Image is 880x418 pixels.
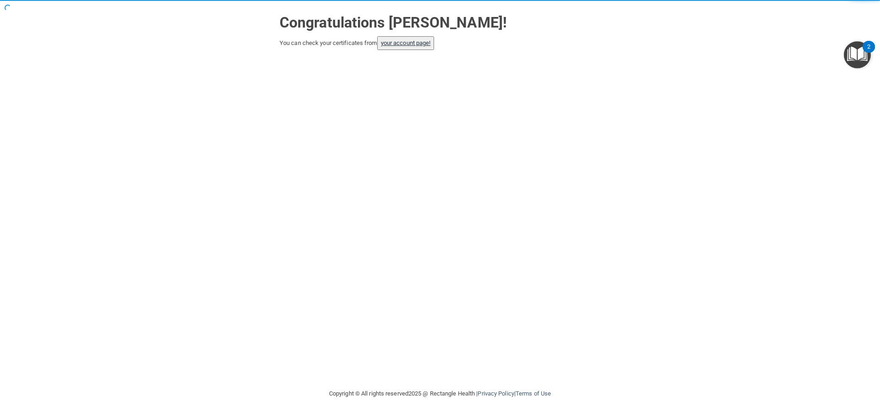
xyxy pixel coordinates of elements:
a: your account page! [381,39,431,46]
a: Privacy Policy [478,390,514,397]
button: Open Resource Center, 2 new notifications [844,41,871,68]
div: You can check your certificates from [280,36,600,50]
button: your account page! [377,36,434,50]
div: Copyright © All rights reserved 2025 @ Rectangle Health | | [273,379,607,408]
div: 2 [867,47,870,59]
iframe: Drift Widget Chat Controller [721,353,869,390]
a: Terms of Use [516,390,551,397]
strong: Congratulations [PERSON_NAME]! [280,14,507,31]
